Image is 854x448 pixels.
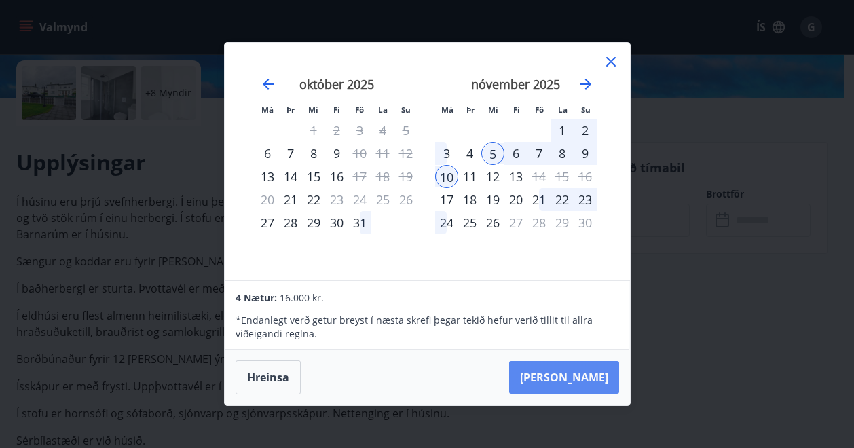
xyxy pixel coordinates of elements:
div: Aðeins innritun í boði [435,188,458,211]
td: Selected. laugardagur, 8. nóvember 2025 [551,142,574,165]
div: 6 [504,142,527,165]
td: Not available. mánudagur, 20. október 2025 [256,188,279,211]
td: Not available. laugardagur, 11. október 2025 [371,142,394,165]
td: Choose miðvikudagur, 15. október 2025 as your check-in date. It’s available. [302,165,325,188]
div: 28 [279,211,302,234]
td: Choose miðvikudagur, 29. október 2025 as your check-in date. It’s available. [302,211,325,234]
div: 9 [325,142,348,165]
div: 22 [551,188,574,211]
div: Aðeins útritun í boði [348,142,371,165]
td: Not available. miðvikudagur, 1. október 2025 [302,119,325,142]
td: Selected as end date. mánudagur, 10. nóvember 2025 [435,165,458,188]
small: Má [261,105,274,115]
div: 22 [302,188,325,211]
small: Su [581,105,591,115]
div: 4 [458,142,481,165]
div: 2 [574,119,597,142]
div: Aðeins útritun í boði [527,165,551,188]
td: Selected. sunnudagur, 9. nóvember 2025 [574,142,597,165]
small: Fi [513,105,520,115]
td: Choose fimmtudagur, 9. október 2025 as your check-in date. It’s available. [325,142,348,165]
div: 20 [504,188,527,211]
small: Fö [355,105,364,115]
div: Move forward to switch to the next month. [578,76,594,92]
small: Fi [333,105,340,115]
td: Not available. föstudagur, 28. nóvember 2025 [527,211,551,234]
td: Choose föstudagur, 31. október 2025 as your check-in date. It’s available. [348,211,371,234]
div: 11 [458,165,481,188]
td: Not available. fimmtudagur, 2. október 2025 [325,119,348,142]
td: Choose mánudagur, 17. nóvember 2025 as your check-in date. It’s available. [435,188,458,211]
td: Selected. fimmtudagur, 6. nóvember 2025 [504,142,527,165]
td: Not available. laugardagur, 25. október 2025 [371,188,394,211]
td: Choose þriðjudagur, 21. október 2025 as your check-in date. It’s available. [279,188,302,211]
td: Choose mánudagur, 6. október 2025 as your check-in date. It’s available. [256,142,279,165]
td: Choose laugardagur, 22. nóvember 2025 as your check-in date. It’s available. [551,188,574,211]
span: 4 Nætur: [236,291,277,304]
td: Choose mánudagur, 27. október 2025 as your check-in date. It’s available. [256,211,279,234]
div: Aðeins innritun í boði [279,188,302,211]
div: Aðeins innritun í boði [256,142,279,165]
div: Aðeins innritun í boði [256,165,279,188]
div: 7 [527,142,551,165]
td: Choose miðvikudagur, 26. nóvember 2025 as your check-in date. It’s available. [481,211,504,234]
td: Not available. sunnudagur, 12. október 2025 [394,142,417,165]
td: Choose þriðjudagur, 25. nóvember 2025 as your check-in date. It’s available. [458,211,481,234]
td: Not available. laugardagur, 18. október 2025 [371,165,394,188]
div: Aðeins útritun í boði [325,188,348,211]
div: 7 [279,142,302,165]
td: Choose föstudagur, 21. nóvember 2025 as your check-in date. It’s available. [527,188,551,211]
div: 14 [279,165,302,188]
div: 12 [481,165,504,188]
td: Choose miðvikudagur, 19. nóvember 2025 as your check-in date. It’s available. [481,188,504,211]
small: Þr [466,105,475,115]
td: Choose þriðjudagur, 14. október 2025 as your check-in date. It’s available. [279,165,302,188]
div: 31 [348,211,371,234]
div: 30 [325,211,348,234]
p: * Endanlegt verð getur breyst í næsta skrefi þegar tekið hefur verið tillit til allra viðeigandi ... [236,314,618,341]
div: 19 [481,188,504,211]
div: 25 [458,211,481,234]
small: La [378,105,388,115]
td: Choose fimmtudagur, 20. nóvember 2025 as your check-in date. It’s available. [504,188,527,211]
td: Not available. sunnudagur, 19. október 2025 [394,165,417,188]
td: Choose miðvikudagur, 22. október 2025 as your check-in date. It’s available. [302,188,325,211]
td: Choose sunnudagur, 2. nóvember 2025 as your check-in date. It’s available. [574,119,597,142]
td: Choose sunnudagur, 23. nóvember 2025 as your check-in date. It’s available. [574,188,597,211]
div: Move backward to switch to the previous month. [260,76,276,92]
small: Má [441,105,453,115]
td: Selected. föstudagur, 7. nóvember 2025 [527,142,551,165]
div: 24 [435,211,458,234]
div: 23 [574,188,597,211]
td: Not available. laugardagur, 29. nóvember 2025 [551,211,574,234]
div: 15 [302,165,325,188]
td: Not available. sunnudagur, 16. nóvember 2025 [574,165,597,188]
div: Aðeins útritun í boði [504,211,527,234]
td: Choose mánudagur, 24. nóvember 2025 as your check-in date. It’s available. [435,211,458,234]
div: 9 [574,142,597,165]
div: Calendar [241,59,614,264]
div: 26 [481,211,504,234]
div: 5 [481,142,504,165]
td: Choose miðvikudagur, 8. október 2025 as your check-in date. It’s available. [302,142,325,165]
td: Choose fimmtudagur, 30. október 2025 as your check-in date. It’s available. [325,211,348,234]
div: 18 [458,188,481,211]
td: Choose fimmtudagur, 13. nóvember 2025 as your check-in date. It’s available. [504,165,527,188]
div: 16 [325,165,348,188]
td: Choose föstudagur, 17. október 2025 as your check-in date. It’s available. [348,165,371,188]
strong: nóvember 2025 [471,76,560,92]
div: 8 [551,142,574,165]
td: Not available. laugardagur, 15. nóvember 2025 [551,165,574,188]
strong: október 2025 [299,76,374,92]
td: Choose föstudagur, 10. október 2025 as your check-in date. It’s available. [348,142,371,165]
td: Not available. föstudagur, 24. október 2025 [348,188,371,211]
small: Þr [286,105,295,115]
td: Selected as start date. miðvikudagur, 5. nóvember 2025 [481,142,504,165]
div: 29 [302,211,325,234]
div: Aðeins innritun í boði [256,211,279,234]
small: Fö [535,105,544,115]
div: 10 [435,165,458,188]
td: Choose mánudagur, 3. nóvember 2025 as your check-in date. It’s available. [435,142,458,165]
small: Su [401,105,411,115]
td: Choose laugardagur, 1. nóvember 2025 as your check-in date. It’s available. [551,119,574,142]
